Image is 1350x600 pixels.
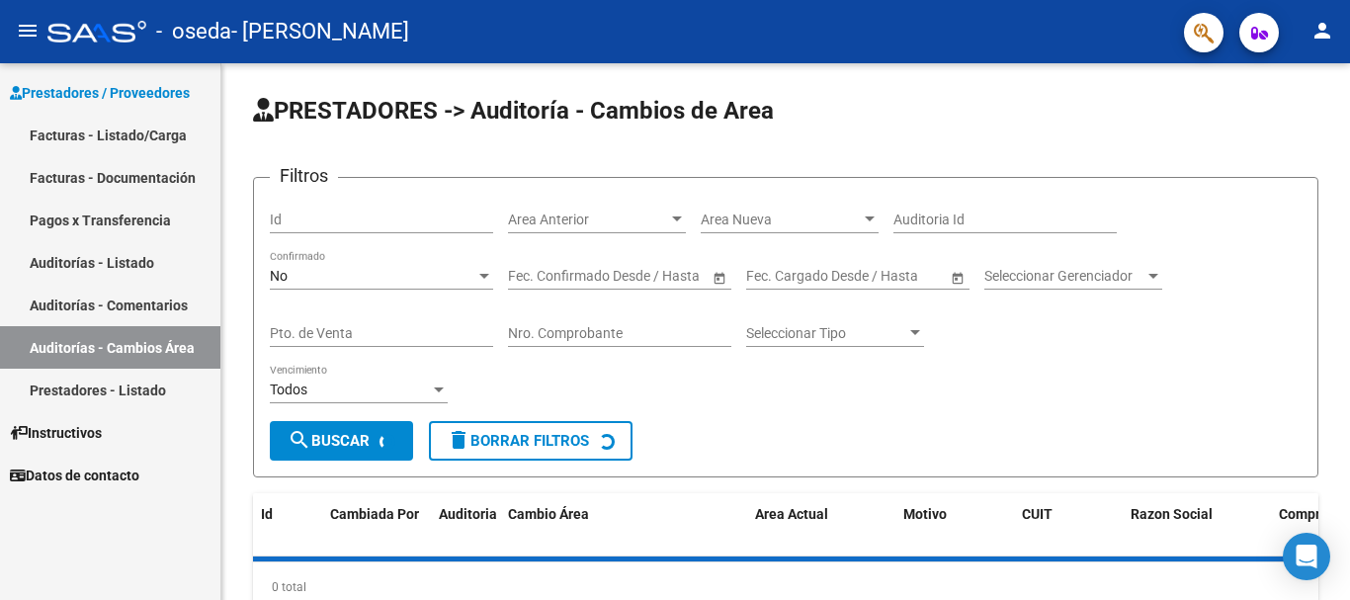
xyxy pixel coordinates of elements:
span: - [PERSON_NAME] [231,10,409,53]
span: - oseda [156,10,231,53]
span: Razon Social [1131,506,1213,522]
mat-icon: search [288,428,311,452]
span: Auditoria [439,506,497,522]
span: Todos [270,382,307,397]
input: End date [586,268,683,285]
datatable-header-cell: Cambio Área [500,493,747,580]
input: Start date [746,268,807,285]
span: Seleccionar Tipo [746,325,906,342]
span: Prestadores / Proveedores [10,82,190,104]
span: CUIT [1022,506,1053,522]
span: Area Actual [755,506,828,522]
span: Cambiada Por [330,506,419,522]
mat-icon: delete [447,428,470,452]
button: Open calendar [947,267,968,288]
button: Borrar Filtros [429,421,633,461]
datatable-header-cell: CUIT [1014,493,1123,580]
span: Id [261,506,273,522]
span: PRESTADORES -> Auditoría - Cambios de Area [253,97,774,125]
button: Open calendar [709,267,729,288]
datatable-header-cell: Id [253,493,322,580]
span: Datos de contacto [10,465,139,486]
mat-icon: menu [16,19,40,43]
datatable-header-cell: Motivo [895,493,1014,580]
datatable-header-cell: Cambiada Por [322,493,431,580]
span: Borrar Filtros [447,432,589,450]
datatable-header-cell: Auditoria [431,493,500,580]
mat-icon: person [1310,19,1334,43]
input: Start date [508,268,569,285]
div: Open Intercom Messenger [1283,533,1330,580]
span: Instructivos [10,422,102,444]
span: Area Nueva [701,212,861,228]
datatable-header-cell: Area Actual [747,493,895,580]
span: Motivo [903,506,947,522]
button: Buscar [270,421,413,461]
span: Seleccionar Gerenciador [984,268,1144,285]
h3: Filtros [270,162,338,190]
datatable-header-cell: Razon Social [1123,493,1271,580]
span: Cambio Área [508,506,589,522]
input: End date [824,268,921,285]
span: Buscar [288,432,370,450]
span: Area Anterior [508,212,668,228]
span: No [270,268,288,284]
